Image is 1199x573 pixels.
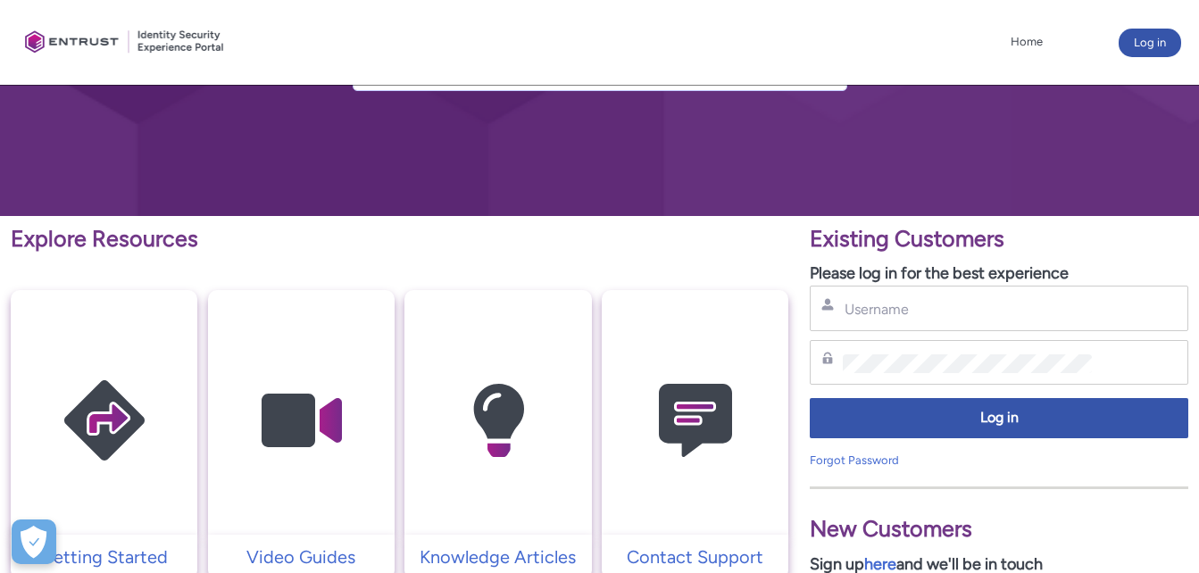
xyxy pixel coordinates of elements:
input: Username [843,300,1091,319]
button: Log in [810,398,1188,438]
p: Please log in for the best experience [810,262,1188,286]
button: Open Preferences [12,519,56,564]
p: Getting Started [20,544,188,570]
img: Knowledge Articles [413,325,583,517]
p: Existing Customers [810,222,1188,256]
button: Log in [1119,29,1181,57]
a: Video Guides [208,544,395,570]
p: Knowledge Articles [413,544,582,570]
p: Explore Resources [11,222,788,256]
a: Home [1006,29,1047,55]
a: Knowledge Articles [404,544,591,570]
p: New Customers [810,512,1188,546]
img: Getting Started [20,325,189,517]
a: Getting Started [11,544,197,570]
img: Contact Support [611,325,780,517]
a: Forgot Password [810,453,899,467]
p: Contact Support [611,544,779,570]
a: Contact Support [602,544,788,570]
p: Video Guides [217,544,386,570]
span: Log in [821,408,1177,428]
img: Video Guides [216,325,386,517]
div: Cookie Preferences [12,519,56,564]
